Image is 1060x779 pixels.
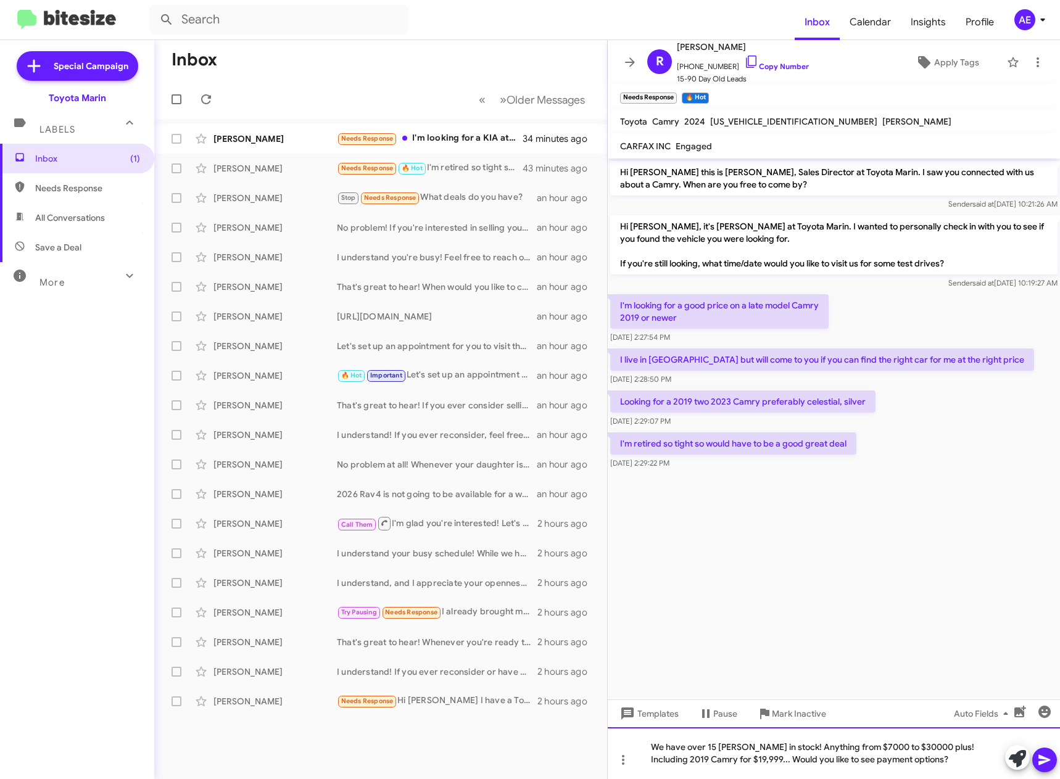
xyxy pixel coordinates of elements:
[370,371,402,379] span: Important
[337,281,537,293] div: That's great to hear! When would you like to come in and explore our selections? We have a variet...
[652,116,679,127] span: Camry
[337,547,537,559] div: I understand your busy schedule! While we handle financing in person, I can help you book an appo...
[341,608,377,616] span: Try Pausing
[341,371,362,379] span: 🔥 Hot
[610,390,876,413] p: Looking for a 2019 two 2023 Camry preferably celestial, silver
[608,703,689,725] button: Templates
[620,93,677,104] small: Needs Response
[341,521,373,529] span: Call Them
[954,703,1013,725] span: Auto Fields
[537,340,597,352] div: an hour ago
[39,124,75,135] span: Labels
[341,164,394,172] span: Needs Response
[523,162,597,175] div: 43 minutes ago
[840,4,901,40] span: Calendar
[213,162,337,175] div: [PERSON_NAME]
[35,212,105,224] span: All Conversations
[337,251,537,263] div: I understand you're busy! Feel free to reach out whenever you're available, and we can set up a t...
[610,416,671,426] span: [DATE] 2:29:07 PM
[471,87,493,112] button: Previous
[337,666,537,678] div: I understand! If you ever reconsider or have any questions about your Prius, feel free to reach o...
[537,221,597,234] div: an hour ago
[213,251,337,263] div: [PERSON_NAME]
[620,141,671,152] span: CARFAX INC
[537,577,597,589] div: 2 hours ago
[944,703,1023,725] button: Auto Fields
[341,194,356,202] span: Stop
[747,703,836,725] button: Mark Inactive
[500,92,507,107] span: »
[213,695,337,707] div: [PERSON_NAME]
[537,636,597,648] div: 2 hours ago
[537,192,597,204] div: an hour ago
[35,182,140,194] span: Needs Response
[948,199,1058,208] span: Sender [DATE] 10:21:26 AM
[17,51,138,81] a: Special Campaign
[537,251,597,263] div: an hour ago
[972,278,994,287] span: said at
[337,221,537,234] div: No problem! If you're interested in selling your vehicle instead, let me know when you'd like to ...
[49,92,106,104] div: Toyota Marin
[610,332,670,342] span: [DATE] 2:27:54 PM
[54,60,128,72] span: Special Campaign
[537,606,597,619] div: 2 hours ago
[213,666,337,678] div: [PERSON_NAME]
[537,281,597,293] div: an hour ago
[537,488,597,500] div: an hour ago
[213,281,337,293] div: [PERSON_NAME]
[618,703,679,725] span: Templates
[337,429,537,441] div: I understand! If you ever reconsider, feel free to reach out. We’d love to help you find the righ...
[901,4,956,40] a: Insights
[1004,9,1046,30] button: AE
[213,577,337,589] div: [PERSON_NAME]
[337,191,537,205] div: What deals do you have?
[656,52,664,72] span: R
[337,694,537,708] div: Hi [PERSON_NAME] I have a Toyota RAV4 2006 with 173,000 miles on it.I want to get rid of it befor...
[385,608,437,616] span: Needs Response
[537,429,597,441] div: an hour ago
[402,164,423,172] span: 🔥 Hot
[213,547,337,559] div: [PERSON_NAME]
[213,429,337,441] div: [PERSON_NAME]
[677,73,809,85] span: 15-90 Day Old Leads
[689,703,747,725] button: Pause
[608,727,1060,779] div: We have over 15 [PERSON_NAME] in stock! Anything from $7000 to $30000 plus! Including 2019 Camry ...
[610,458,669,468] span: [DATE] 2:29:22 PM
[537,666,597,678] div: 2 hours ago
[130,152,140,165] span: (1)
[39,277,65,288] span: More
[337,161,523,175] div: I'm retired so tight so would have to be a good great deal
[956,4,1004,40] a: Profile
[893,51,1001,73] button: Apply Tags
[934,51,979,73] span: Apply Tags
[1014,9,1035,30] div: AE
[948,278,1058,287] span: Sender [DATE] 10:19:27 AM
[213,517,337,530] div: [PERSON_NAME]
[341,697,394,705] span: Needs Response
[35,152,140,165] span: Inbox
[213,133,337,145] div: [PERSON_NAME]
[744,62,809,71] a: Copy Number
[795,4,840,40] span: Inbox
[213,369,337,382] div: [PERSON_NAME]
[610,215,1058,274] p: Hi [PERSON_NAME], it's [PERSON_NAME] at Toyota Marin. I wanted to personally check in with you to...
[337,131,523,146] div: I'm looking for a KIA at the point. Thank you anyways, please take me off your list for now.
[472,87,592,112] nav: Page navigation example
[684,116,705,127] span: 2024
[610,348,1034,371] p: I live in [GEOGRAPHIC_DATA] but will come to you if you can find the right car for me at the righ...
[35,241,81,253] span: Save a Deal
[337,310,537,323] div: [URL][DOMAIN_NAME]
[149,5,408,35] input: Search
[213,221,337,234] div: [PERSON_NAME]
[677,54,809,73] span: [PHONE_NUMBER]
[213,192,337,204] div: [PERSON_NAME]
[479,92,486,107] span: «
[213,310,337,323] div: [PERSON_NAME]
[337,605,537,619] div: I already brought my car. Maybe next time when I need another one, I will call you again.
[213,399,337,411] div: [PERSON_NAME]
[677,39,809,54] span: [PERSON_NAME]
[537,695,597,707] div: 2 hours ago
[337,399,537,411] div: That's great to hear! If you ever consider selling your current vehicle, let us know. We’d be hap...
[710,116,877,127] span: [US_VEHICLE_IDENTIFICATION_NUMBER]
